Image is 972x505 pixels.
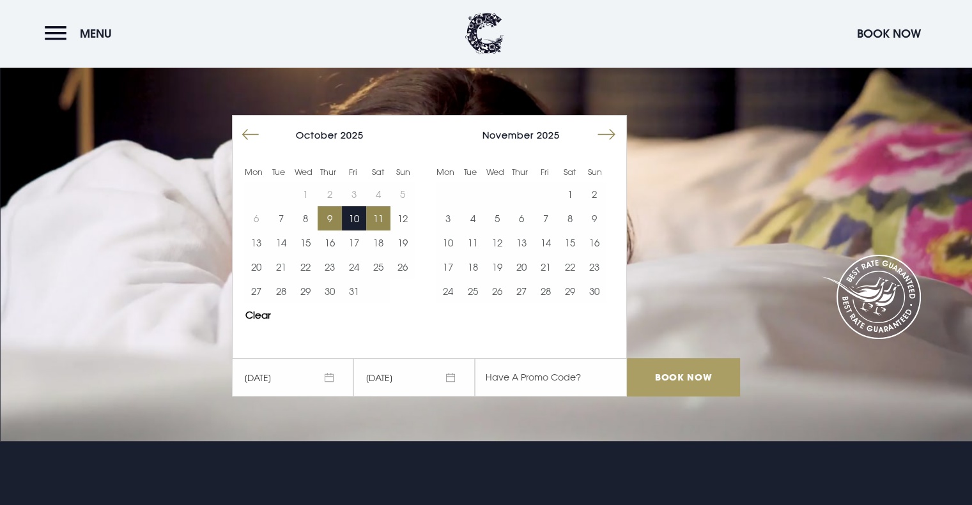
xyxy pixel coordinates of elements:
[460,255,484,279] button: 18
[244,230,268,255] button: 13
[366,206,390,230] button: 11
[342,230,366,255] button: 17
[460,206,484,230] td: Choose Tuesday, November 4, 2025 as your start date.
[436,279,460,303] td: Choose Monday, November 24, 2025 as your start date.
[318,255,342,279] button: 23
[509,255,534,279] td: Choose Thursday, November 20, 2025 as your start date.
[342,255,366,279] button: 24
[293,255,318,279] td: Choose Wednesday, October 22, 2025 as your start date.
[534,206,558,230] td: Choose Friday, November 7, 2025 as your start date.
[558,279,582,303] td: Choose Saturday, November 29, 2025 as your start date.
[558,206,582,230] button: 8
[509,279,534,303] td: Choose Thursday, November 27, 2025 as your start date.
[582,206,606,230] td: Choose Sunday, November 9, 2025 as your start date.
[534,279,558,303] button: 28
[485,279,509,303] td: Choose Wednesday, November 26, 2025 as your start date.
[509,206,534,230] td: Choose Thursday, November 6, 2025 as your start date.
[390,255,415,279] td: Choose Sunday, October 26, 2025 as your start date.
[436,206,460,230] td: Choose Monday, November 3, 2025 as your start date.
[558,182,582,206] button: 1
[268,206,293,230] button: 7
[436,230,460,255] td: Choose Monday, November 10, 2025 as your start date.
[244,279,268,303] button: 27
[390,255,415,279] button: 26
[232,358,353,396] span: [DATE]
[268,255,293,279] td: Choose Tuesday, October 21, 2025 as your start date.
[80,26,112,41] span: Menu
[558,255,582,279] button: 22
[558,255,582,279] td: Choose Saturday, November 22, 2025 as your start date.
[244,255,268,279] td: Choose Monday, October 20, 2025 as your start date.
[293,279,318,303] td: Choose Wednesday, October 29, 2025 as your start date.
[318,206,342,230] button: 9
[390,206,415,230] td: Choose Sunday, October 12, 2025 as your start date.
[558,206,582,230] td: Choose Saturday, November 8, 2025 as your start date.
[353,358,475,396] span: [DATE]
[342,279,366,303] td: Choose Friday, October 31, 2025 as your start date.
[342,230,366,255] td: Choose Friday, October 17, 2025 as your start date.
[318,206,342,230] td: Selected. Thursday, October 9, 2025
[582,182,606,206] td: Choose Sunday, November 2, 2025 as your start date.
[366,206,390,230] td: Selected. Saturday, October 11, 2025
[534,279,558,303] td: Choose Friday, November 28, 2025 as your start date.
[485,206,509,230] td: Choose Wednesday, November 5, 2025 as your start date.
[238,123,263,147] button: Move backward to switch to the previous month.
[582,182,606,206] button: 2
[509,230,534,255] td: Choose Thursday, November 13, 2025 as your start date.
[293,230,318,255] td: Choose Wednesday, October 15, 2025 as your start date.
[509,279,534,303] button: 27
[485,255,509,279] button: 19
[460,279,484,303] td: Choose Tuesday, November 25, 2025 as your start date.
[582,279,606,303] button: 30
[594,123,619,147] button: Move forward to switch to the next month.
[582,230,606,255] td: Choose Sunday, November 16, 2025 as your start date.
[318,279,342,303] button: 30
[390,230,415,255] td: Choose Sunday, October 19, 2025 as your start date.
[436,206,460,230] button: 3
[244,279,268,303] td: Choose Monday, October 27, 2025 as your start date.
[460,279,484,303] button: 25
[582,255,606,279] td: Choose Sunday, November 23, 2025 as your start date.
[293,279,318,303] button: 29
[268,230,293,255] button: 14
[342,206,366,230] button: 10
[390,230,415,255] button: 19
[293,255,318,279] button: 22
[318,255,342,279] td: Choose Thursday, October 23, 2025 as your start date.
[485,279,509,303] button: 26
[244,230,268,255] td: Choose Monday, October 13, 2025 as your start date.
[485,206,509,230] button: 5
[245,310,271,320] button: Clear
[485,230,509,255] td: Choose Wednesday, November 12, 2025 as your start date.
[366,230,390,255] td: Choose Saturday, October 18, 2025 as your start date.
[342,206,366,230] td: Choose Friday, October 10, 2025 as your start date.
[558,230,582,255] button: 15
[460,230,484,255] button: 11
[293,230,318,255] button: 15
[465,13,504,54] img: Clandeboye Lodge
[485,255,509,279] td: Choose Wednesday, November 19, 2025 as your start date.
[296,130,337,140] span: October
[460,230,484,255] td: Choose Tuesday, November 11, 2025 as your start date.
[509,255,534,279] button: 20
[436,255,460,279] button: 17
[537,130,560,140] span: 2025
[851,20,927,47] button: Book Now
[293,206,318,230] button: 8
[558,230,582,255] td: Choose Saturday, November 15, 2025 as your start date.
[366,230,390,255] button: 18
[582,279,606,303] td: Choose Sunday, November 30, 2025 as your start date.
[268,279,293,303] button: 28
[534,230,558,255] td: Choose Friday, November 14, 2025 as your start date.
[268,279,293,303] td: Choose Tuesday, October 28, 2025 as your start date.
[341,130,364,140] span: 2025
[268,255,293,279] button: 21
[390,206,415,230] button: 12
[534,255,558,279] td: Choose Friday, November 21, 2025 as your start date.
[485,230,509,255] button: 12
[318,279,342,303] td: Choose Thursday, October 30, 2025 as your start date.
[558,279,582,303] button: 29
[244,255,268,279] button: 20
[342,255,366,279] td: Choose Friday, October 24, 2025 as your start date.
[366,255,390,279] td: Choose Saturday, October 25, 2025 as your start date.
